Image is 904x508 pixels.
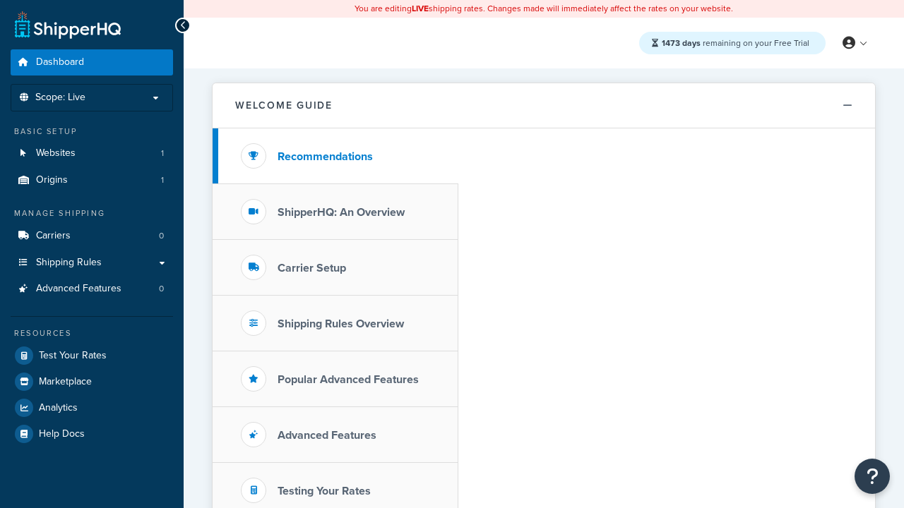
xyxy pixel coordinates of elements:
[11,126,173,138] div: Basic Setup
[11,223,173,249] li: Carriers
[278,317,404,330] h3: Shipping Rules Overview
[36,174,68,186] span: Origins
[39,376,92,388] span: Marketplace
[213,83,875,128] button: Welcome Guide
[662,37,809,49] span: remaining on your Free Trial
[35,92,85,104] span: Scope: Live
[278,429,376,442] h3: Advanced Features
[11,167,173,193] li: Origins
[11,369,173,394] a: Marketplace
[11,327,173,339] div: Resources
[11,343,173,368] a: Test Your Rates
[11,250,173,276] a: Shipping Rules
[36,56,84,68] span: Dashboard
[235,100,333,111] h2: Welcome Guide
[11,140,173,167] li: Websites
[39,350,107,362] span: Test Your Rates
[161,147,164,159] span: 1
[11,49,173,75] a: Dashboard
[412,2,429,15] b: LIVE
[11,276,173,302] a: Advanced Features0
[662,37,701,49] strong: 1473 days
[855,459,890,494] button: Open Resource Center
[11,421,173,447] a: Help Docs
[159,230,164,242] span: 0
[36,283,121,295] span: Advanced Features
[161,174,164,186] span: 1
[39,428,85,440] span: Help Docs
[39,402,78,414] span: Analytics
[11,140,173,167] a: Websites1
[278,262,346,274] h3: Carrier Setup
[36,230,71,242] span: Carriers
[11,223,173,249] a: Carriers0
[11,276,173,302] li: Advanced Features
[278,206,405,219] h3: ShipperHQ: An Overview
[278,150,373,163] h3: Recommendations
[36,257,102,269] span: Shipping Rules
[159,283,164,295] span: 0
[11,207,173,219] div: Manage Shipping
[11,167,173,193] a: Origins1
[278,485,371,497] h3: Testing Your Rates
[36,147,76,159] span: Websites
[11,395,173,421] a: Analytics
[278,373,419,386] h3: Popular Advanced Features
